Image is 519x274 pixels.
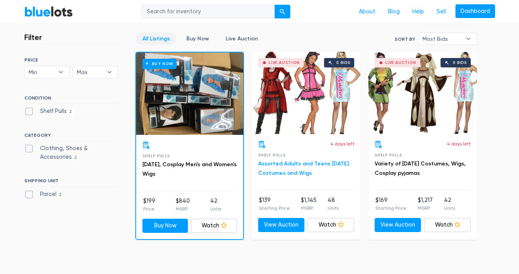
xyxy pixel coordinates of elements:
[24,33,42,42] h3: Filter
[142,59,177,69] h6: Buy Now
[142,219,188,233] a: Buy Now
[53,66,69,78] b: ▾
[142,161,237,177] a: [DATE], Cosplay Men's and Women's Wigs
[252,52,361,134] a: Live Auction 0 bids
[269,61,300,65] div: Live Auction
[56,192,64,198] span: 2
[210,197,221,212] li: 42
[453,61,467,65] div: 0 bids
[447,140,471,147] p: 4 days left
[406,4,430,19] a: Help
[142,154,170,158] span: Shelf Pulls
[430,4,452,19] a: Sell
[72,154,80,161] span: 2
[444,205,455,212] p: Units
[418,196,433,212] li: $1,217
[24,95,118,104] h6: CONDITION
[136,53,243,135] a: Buy Now
[395,36,415,43] label: Sort By
[180,33,216,45] a: Buy Now
[176,205,190,212] p: MSRP
[375,153,402,157] span: Shelf Pulls
[258,218,305,232] a: View Auction
[301,196,317,212] li: $1,145
[308,218,354,232] a: Watch
[24,190,64,199] label: Parcel
[422,33,462,45] span: Most Bids
[24,107,75,116] label: Shelf Pulls
[375,218,421,232] a: View Auction
[259,196,290,212] li: $139
[143,197,155,212] li: $199
[143,205,155,212] p: Price
[176,197,190,212] li: $840
[382,4,406,19] a: Blog
[136,33,177,45] a: All Listings
[24,144,118,161] label: Clothing, Shoes & Accessories
[258,160,349,176] a: Assorted Adults and Teens [DATE] Costumes and Wigs
[301,205,317,212] p: MSRP
[24,6,73,17] a: BlueLots
[24,178,118,187] h6: SHIPPING UNIT
[375,196,406,212] li: $169
[24,132,118,141] h6: CATEGORY
[67,109,75,115] span: 2
[460,33,477,45] b: ▾
[29,66,55,78] span: Min
[328,196,339,212] li: 48
[336,61,350,65] div: 0 bids
[444,196,455,212] li: 42
[142,5,275,19] input: Search for inventory
[330,140,354,147] p: 4 days left
[24,57,118,63] h6: PRICE
[191,219,237,233] a: Watch
[328,205,339,212] p: Units
[259,205,290,212] p: Starting Price
[385,61,416,65] div: Live Auction
[455,4,495,18] a: Dashboard
[258,153,286,157] span: Shelf Pulls
[368,52,477,134] a: Live Auction 0 bids
[101,66,118,78] b: ▾
[219,33,264,45] a: Live Auction
[375,205,406,212] p: Starting Price
[353,4,382,19] a: About
[375,160,466,176] a: Variety of [DATE] Costumes, Wigs, Cosplay pyjamas
[424,218,471,232] a: Watch
[210,205,221,212] p: Units
[418,205,433,212] p: MSRP
[77,66,103,78] span: Max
